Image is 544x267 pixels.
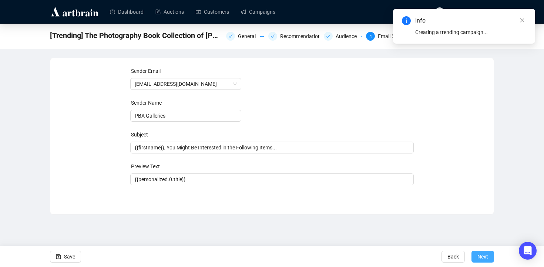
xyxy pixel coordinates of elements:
span: check [271,34,275,38]
div: 4Email Settings [366,32,413,41]
div: General [238,32,260,41]
div: Recommendations [268,32,319,41]
a: Campaigns [241,2,275,21]
span: save [56,254,61,259]
div: Open Intercom Messenger [519,242,537,260]
div: Email Settings [378,32,415,41]
label: Sender Name [131,100,162,106]
label: Sender Email [131,68,161,74]
img: logo [50,6,100,18]
button: Next [471,251,494,263]
div: Info [415,16,526,25]
div: General [226,32,264,41]
a: Customers [196,2,229,21]
button: Save [50,251,81,263]
span: close [520,18,525,23]
span: check [326,34,330,38]
div: Preview Text [131,162,415,170]
a: Auctions [155,2,184,21]
span: 4 [369,34,372,39]
span: [Trending] The Photography Book Collection of Terry Etherton Campaign [50,30,222,41]
div: Audience [324,32,362,41]
div: Recommendations [280,32,328,41]
span: info-circle [402,16,411,25]
span: JK [437,8,443,16]
a: Close [518,16,526,24]
span: check [228,34,233,38]
div: Creating a trending campaign... [415,28,526,36]
a: Dashboard [110,2,144,21]
div: Audience [336,32,361,41]
span: pba@pbagalleries.com [135,78,237,89]
div: Subject [131,131,415,139]
button: Back [441,251,465,263]
span: Back [447,246,459,267]
span: Save [64,246,75,267]
span: Next [477,246,488,267]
